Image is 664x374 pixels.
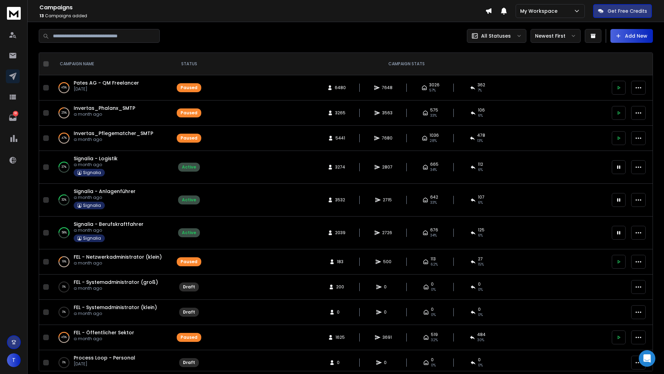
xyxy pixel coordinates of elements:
[83,236,101,241] p: Signalia
[431,357,434,363] span: 0
[478,262,484,267] span: 15 %
[478,307,481,312] span: 0
[62,258,66,265] p: 19 %
[431,307,434,312] span: 0
[477,138,483,144] span: 13 %
[181,335,197,340] div: Paused
[74,361,135,367] p: [DATE]
[83,170,101,175] p: Signalia
[181,85,197,90] div: Paused
[429,82,440,88] span: 3026
[520,8,560,15] p: My Workspace
[61,84,67,91] p: 45 %
[383,259,391,265] span: 500
[205,53,608,75] th: CAMPAIGN STATS
[430,133,439,138] span: 1036
[62,196,66,203] p: 32 %
[62,109,67,116] p: 25 %
[478,312,483,318] span: 0%
[478,82,485,88] span: 362
[74,286,158,291] p: a month ago
[477,337,484,343] span: 30 %
[608,8,647,15] p: Get Free Credits
[431,262,438,267] span: 62 %
[182,197,196,203] div: Active
[74,195,136,200] p: a month ago
[430,200,437,205] span: 33 %
[478,287,483,293] span: 0%
[62,359,66,366] p: 0 %
[335,197,345,203] span: 3532
[74,329,134,336] a: FEL - Öffentlicher Sektor
[181,110,197,116] div: Paused
[52,184,173,217] td: 32%Signalia - Anlagenführera month agoSignalia
[431,281,434,287] span: 0
[431,312,436,318] span: 0%
[382,135,393,141] span: 7680
[74,112,135,117] p: a month ago
[382,164,393,170] span: 2807
[478,256,483,262] span: 27
[181,259,197,265] div: Paused
[74,304,157,311] a: FEL - Systemadministrator (klein)
[74,221,144,228] a: Signalia - Berufskraftfahrer
[74,260,162,266] p: a month ago
[478,113,483,118] span: 6 %
[52,100,173,126] td: 25%Invertas_Phalanx_SMTPa month ago
[335,230,345,236] span: 2039
[74,155,118,162] a: Signalia - Logistik
[7,7,21,20] img: logo
[182,164,196,170] div: Active
[430,138,437,144] span: 28 %
[74,253,162,260] a: FEL - Netzwerkadministrator (klein)
[478,200,483,205] span: 6 %
[74,354,135,361] span: Process Loop - Personal
[183,360,195,365] div: Draft
[52,325,173,350] td: 45%FEL - Öffentlicher Sektora month ago
[183,284,195,290] div: Draft
[382,230,392,236] span: 2726
[478,363,483,368] span: 0%
[481,32,511,39] p: All Statuses
[62,135,67,142] p: 47 %
[74,105,135,112] a: Invertas_Phalanx_SMTP
[52,217,173,249] td: 58%Signalia - Berufskraftfahrera month agoSignalia
[7,353,21,367] button: T
[431,363,436,368] span: 0%
[74,79,139,86] span: Pates AG - QM Freelancer
[531,29,581,43] button: Newest First
[610,29,653,43] button: Add New
[39,3,485,12] h1: Campaigns
[429,88,436,93] span: 57 %
[430,233,437,238] span: 34 %
[74,279,158,286] a: FEL - Systemadministrator (groß)
[382,335,392,340] span: 3691
[74,130,153,137] a: Invertas_Pflegematcher_SMTP
[383,197,392,203] span: 2715
[52,126,173,151] td: 47%Invertas_Pflegematcher_SMTPa month ago
[62,309,66,316] p: 0 %
[13,111,18,116] p: 18
[478,107,485,113] span: 106
[83,203,101,208] p: Signalia
[62,229,67,236] p: 58 %
[478,194,485,200] span: 107
[61,334,67,341] p: 45 %
[430,194,438,200] span: 642
[335,110,345,116] span: 3265
[593,4,652,18] button: Get Free Credits
[52,300,173,325] td: 0%FEL - Systemadministrator (klein)a month ago
[431,332,438,337] span: 519
[173,53,205,75] th: STATUS
[639,350,655,367] div: Open Intercom Messenger
[74,188,136,195] a: Signalia - Anlagenführer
